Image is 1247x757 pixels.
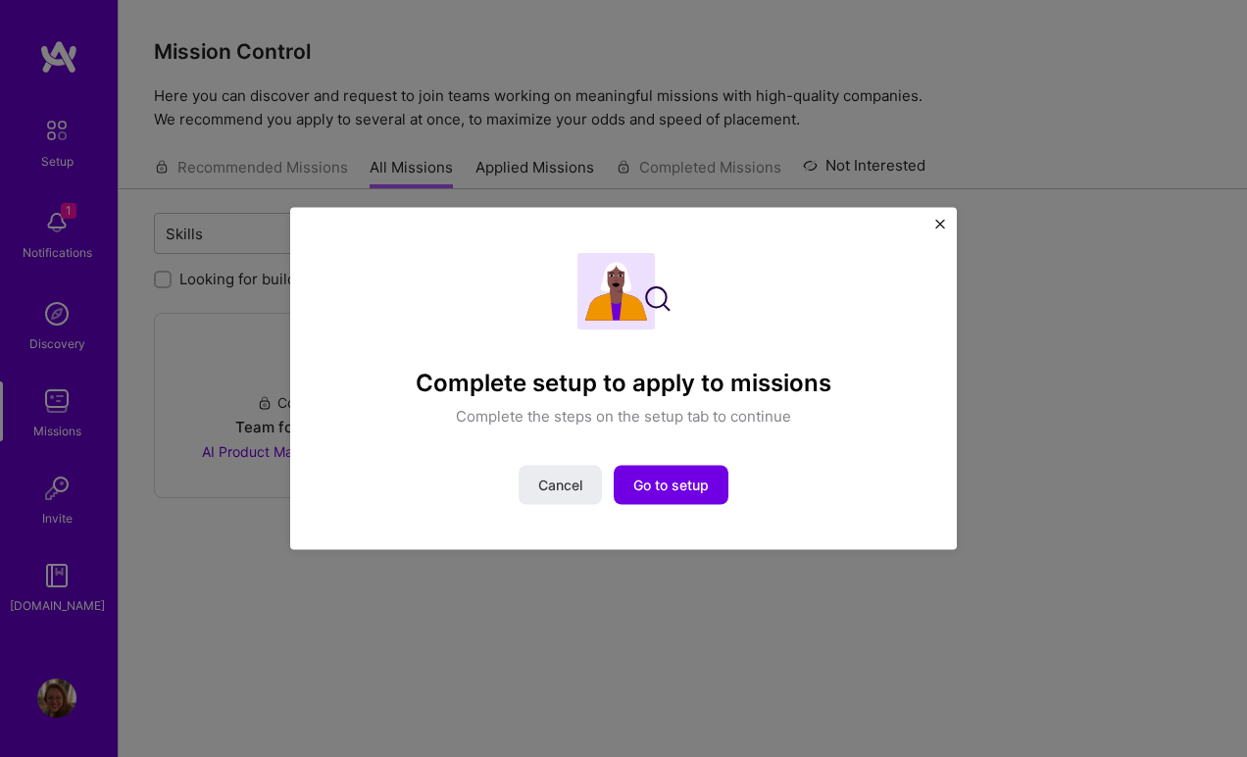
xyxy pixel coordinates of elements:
[614,465,728,504] button: Go to setup
[633,475,709,494] span: Go to setup
[416,370,831,398] h4: Complete setup to apply to missions
[456,405,791,426] p: Complete the steps on the setup tab to continue
[519,465,602,504] button: Cancel
[935,220,945,240] button: Close
[538,475,582,494] span: Cancel
[577,253,671,330] img: Complete setup illustration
